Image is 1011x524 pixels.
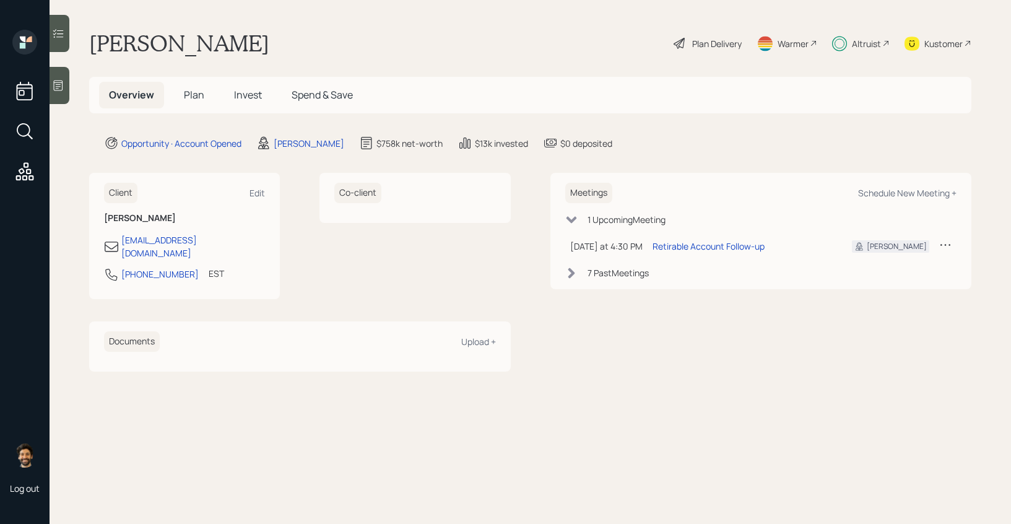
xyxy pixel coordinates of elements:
h6: Documents [104,331,160,352]
div: $0 deposited [560,137,612,150]
span: Plan [184,88,204,102]
div: Plan Delivery [692,37,742,50]
div: Log out [10,483,40,494]
h6: [PERSON_NAME] [104,213,265,224]
img: eric-schwartz-headshot.png [12,443,37,468]
span: Overview [109,88,154,102]
div: $758k net-worth [376,137,443,150]
div: $13k invested [475,137,528,150]
h1: [PERSON_NAME] [89,30,269,57]
h6: Meetings [565,183,612,203]
div: [DATE] at 4:30 PM [570,240,643,253]
span: Spend & Save [292,88,353,102]
div: Schedule New Meeting + [858,187,957,199]
span: Invest [234,88,262,102]
div: Upload + [461,336,496,347]
div: Opportunity · Account Opened [121,137,241,150]
h6: Client [104,183,137,203]
div: [PHONE_NUMBER] [121,268,199,281]
div: 7 Past Meeting s [588,266,649,279]
div: Warmer [778,37,809,50]
div: [EMAIL_ADDRESS][DOMAIN_NAME] [121,234,265,260]
div: Edit [249,187,265,199]
div: 1 Upcoming Meeting [588,213,666,226]
div: Kustomer [924,37,963,50]
div: Retirable Account Follow-up [653,240,765,253]
div: Altruist [852,37,881,50]
div: EST [209,267,224,280]
div: [PERSON_NAME] [274,137,344,150]
h6: Co-client [334,183,381,203]
div: [PERSON_NAME] [867,241,927,252]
